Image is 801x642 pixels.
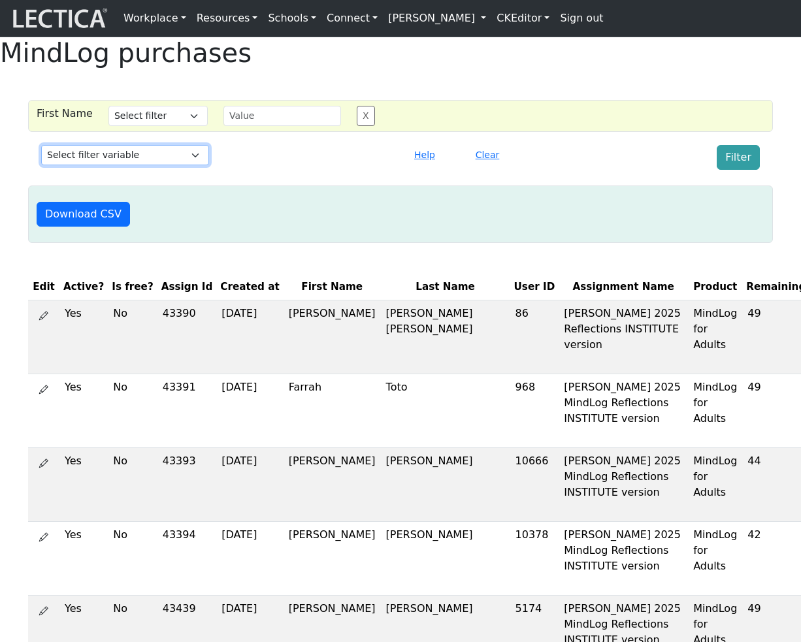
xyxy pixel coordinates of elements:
[284,274,381,300] th: First Name
[157,300,217,374] td: 43390
[10,6,108,31] img: lecticalive
[216,447,283,521] td: [DATE]
[381,521,510,595] td: [PERSON_NAME]
[688,274,742,300] th: Product
[408,145,441,165] button: Help
[113,453,152,469] div: No
[747,307,760,319] span: 49
[688,300,742,374] td: MindLog for Adults
[555,5,608,31] a: Sign out
[717,145,760,170] button: Filter
[688,521,742,595] td: MindLog for Adults
[263,5,321,31] a: Schools
[747,602,760,615] span: 49
[510,374,559,447] td: 968
[191,5,263,31] a: Resources
[29,106,101,126] div: First Name
[408,148,441,161] a: Help
[118,5,191,31] a: Workplace
[559,300,688,374] td: [PERSON_NAME] 2025 Reflections INSTITUTE version
[559,274,688,300] th: Assignment Name
[747,455,760,467] span: 44
[559,521,688,595] td: [PERSON_NAME] 2025 MindLog Reflections INSTITUTE version
[284,300,381,374] td: [PERSON_NAME]
[747,381,760,393] span: 49
[510,521,559,595] td: 10378
[216,300,283,374] td: [DATE]
[491,5,555,31] a: CKEditor
[747,528,760,541] span: 42
[37,202,130,227] button: Download CSV
[28,274,59,300] th: Edit
[510,300,559,374] td: 86
[65,379,103,395] div: Yes
[381,274,510,300] th: Last Name
[113,527,152,543] div: No
[510,274,559,300] th: User ID
[321,5,383,31] a: Connect
[216,274,283,300] th: Created at
[65,527,103,543] div: Yes
[559,374,688,447] td: [PERSON_NAME] 2025 MindLog Reflections INSTITUTE version
[216,521,283,595] td: [DATE]
[470,145,506,165] button: Clear
[157,521,217,595] td: 43394
[113,306,152,321] div: No
[383,5,491,31] a: [PERSON_NAME]
[65,601,103,617] div: Yes
[157,447,217,521] td: 43393
[65,453,103,469] div: Yes
[284,374,381,447] td: Farrah
[108,274,157,300] th: Is free?
[157,274,217,300] th: Assign Id
[223,106,341,126] input: Value
[381,300,510,374] td: [PERSON_NAME] [PERSON_NAME]
[157,374,217,447] td: 43391
[113,601,152,617] div: No
[216,374,283,447] td: [DATE]
[688,374,742,447] td: MindLog for Adults
[113,379,152,395] div: No
[381,447,510,521] td: [PERSON_NAME]
[357,106,375,126] button: X
[65,306,103,321] div: Yes
[284,521,381,595] td: [PERSON_NAME]
[559,447,688,521] td: [PERSON_NAME] 2025 MindLog Reflections INSTITUTE version
[381,374,510,447] td: Toto
[688,447,742,521] td: MindLog for Adults
[284,447,381,521] td: [PERSON_NAME]
[59,274,108,300] th: Active?
[510,447,559,521] td: 10666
